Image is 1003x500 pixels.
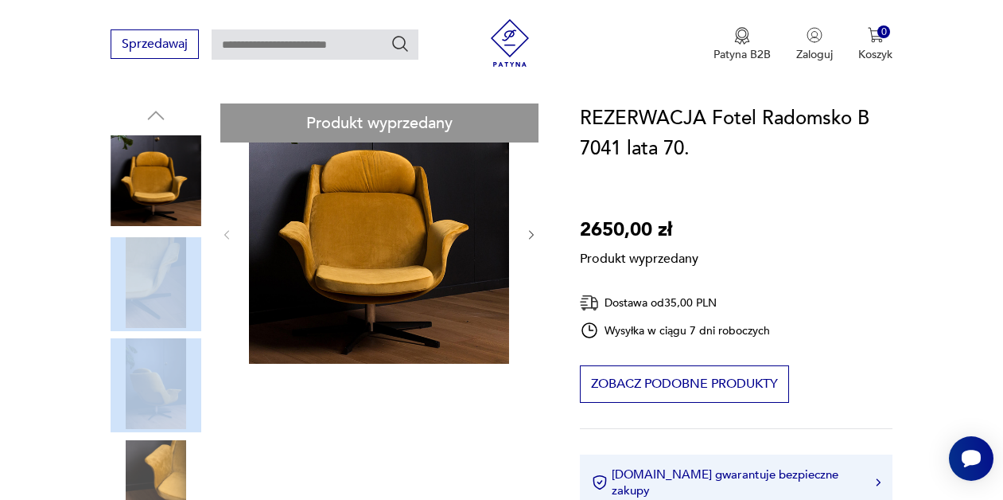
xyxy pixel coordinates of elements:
[111,29,199,59] button: Sprzedawaj
[580,215,698,245] p: 2650,00 zł
[796,47,833,62] p: Zaloguj
[734,27,750,45] img: Ikona medalu
[713,27,771,62] button: Patyna B2B
[877,25,891,39] div: 0
[796,27,833,62] button: Zaloguj
[858,27,892,62] button: 0Koszyk
[486,19,534,67] img: Patyna - sklep z meblami i dekoracjami vintage
[111,40,199,51] a: Sprzedawaj
[391,34,410,53] button: Szukaj
[868,27,884,43] img: Ikona koszyka
[949,436,993,481] iframe: Smartsupp widget button
[592,475,608,490] img: Ikona certyfikatu
[580,245,698,268] p: Produkt wyprzedany
[592,467,881,498] button: [DOMAIN_NAME] gwarantuje bezpieczne zakupy
[858,47,892,62] p: Koszyk
[807,27,822,43] img: Ikonka użytkownika
[713,27,771,62] a: Ikona medaluPatyna B2B
[580,293,771,313] div: Dostawa od 35,00 PLN
[580,293,599,313] img: Ikona dostawy
[713,47,771,62] p: Patyna B2B
[876,479,881,486] img: Ikona strzałki w prawo
[580,365,789,403] button: Zobacz podobne produkty
[580,104,892,164] h1: REZERWACJA Fotel Radomsko B 7041 lata 70.
[580,321,771,340] div: Wysyłka w ciągu 7 dni roboczych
